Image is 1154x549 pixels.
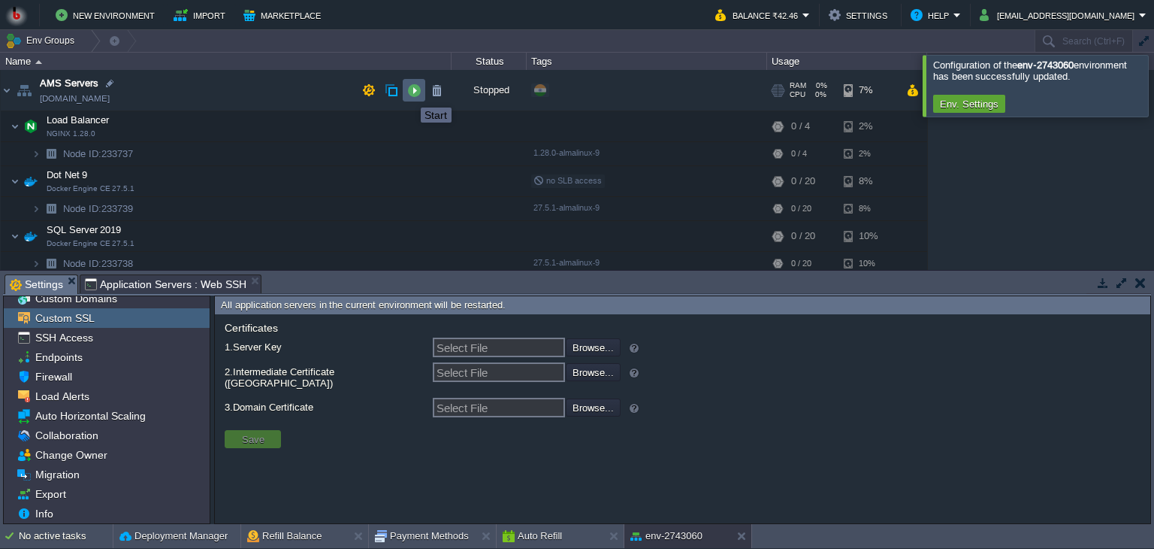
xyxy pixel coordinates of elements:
span: SQL Server 2019 [45,223,123,236]
a: AMS Servers [40,76,98,91]
label: 1. [222,338,425,356]
label: 2. [222,362,425,393]
div: 2% [844,111,893,141]
a: Custom Domains [32,292,119,305]
span: 233738 [62,257,135,270]
img: Bitss Techniques [5,4,28,26]
div: 7% [844,70,893,111]
a: Load BalancerNGINX 1.28.0 [45,114,111,126]
button: [EMAIL_ADDRESS][DOMAIN_NAME] [980,6,1139,24]
b: env-2743060 [1017,59,1073,71]
a: Export [32,487,68,501]
a: Change Owner [32,448,110,462]
a: Collaboration [32,429,101,442]
button: New Environment [56,6,159,24]
span: Node ID: [63,148,101,159]
span: 27.5.1-almalinux-9 [533,203,600,212]
a: SSH Access [32,331,95,344]
div: Status [452,53,526,70]
button: Env. Settings [935,97,1003,111]
img: AMDAwAAAACH5BAEAAAAALAAAAAABAAEAAAICRAEAOw== [32,142,41,165]
span: Intermediate Certificate ([GEOGRAPHIC_DATA]) [225,366,334,389]
span: Configuration of the environment has been successfully updated. [933,59,1127,82]
img: AMDAwAAAACH5BAEAAAAALAAAAAABAAEAAAICRAEAOw== [14,70,35,111]
img: AMDAwAAAACH5BAEAAAAALAAAAAABAAEAAAICRAEAOw== [11,221,20,251]
div: 0 / 20 [791,252,811,275]
span: 233739 [62,202,135,215]
span: RAM [790,81,806,90]
div: All application servers in the current environment will be restarted. [215,296,1150,315]
span: Domain Certificate [233,402,313,413]
a: [DOMAIN_NAME] [40,91,110,106]
span: Dot Net 9 [45,168,89,181]
img: AMDAwAAAACH5BAEAAAAALAAAAAABAAEAAAICRAEAOw== [20,111,41,141]
span: Node ID: [63,203,101,214]
span: Docker Engine CE 27.5.1 [47,239,134,248]
button: Deployment Manager [119,529,228,544]
span: 1.28.0-almalinux-9 [533,148,600,157]
a: Migration [32,468,82,481]
img: AMDAwAAAACH5BAEAAAAALAAAAAABAAEAAAICRAEAOw== [35,60,42,64]
button: Settings [829,6,892,24]
div: 8% [844,197,893,220]
div: 10% [844,252,893,275]
a: Auto Horizontal Scaling [32,409,148,423]
a: Endpoints [32,350,85,364]
span: CPU [790,90,805,99]
img: AMDAwAAAACH5BAEAAAAALAAAAAABAAEAAAICRAEAOw== [41,142,62,165]
span: 0% [812,81,827,90]
a: Info [32,507,56,520]
a: Load Alerts [32,390,92,403]
img: AMDAwAAAACH5BAEAAAAALAAAAAABAAEAAAICRAEAOw== [11,166,20,196]
button: Auto Refill [503,529,562,544]
a: Custom SSL [32,311,97,325]
img: AMDAwAAAACH5BAEAAAAALAAAAAABAAEAAAICRAEAOw== [32,197,41,220]
label: 3. [222,398,425,417]
div: Stopped [452,70,527,111]
button: Balance ₹42.46 [715,6,802,24]
a: Node ID:233738 [62,257,135,270]
button: Payment Methods [375,529,469,544]
button: Help [911,6,953,24]
span: Settings [10,275,63,294]
span: Server Key [233,341,282,353]
a: Firewall [32,370,74,384]
button: Env Groups [5,30,80,51]
div: 8% [844,166,893,196]
span: Load Balancer [45,114,111,126]
img: AMDAwAAAACH5BAEAAAAALAAAAAABAAEAAAICRAEAOw== [11,111,20,141]
span: no SLB access [533,176,602,185]
button: Refill Balance [247,529,322,544]
a: Dot Net 9Docker Engine CE 27.5.1 [45,169,89,180]
img: AMDAwAAAACH5BAEAAAAALAAAAAABAAEAAAICRAEAOw== [1,70,13,111]
button: Marketplace [243,6,325,24]
span: 0% [811,90,826,99]
img: AMDAwAAAACH5BAEAAAAALAAAAAABAAEAAAICRAEAOw== [41,197,62,220]
div: Name [2,53,451,70]
span: 27.5.1-almalinux-9 [533,258,600,267]
div: Certificates [222,322,643,338]
img: AMDAwAAAACH5BAEAAAAALAAAAAABAAEAAAICRAEAOw== [41,252,62,275]
div: 0 / 20 [791,197,811,220]
img: AMDAwAAAACH5BAEAAAAALAAAAAABAAEAAAICRAEAOw== [32,252,41,275]
div: 0 / 20 [791,166,815,196]
img: AMDAwAAAACH5BAEAAAAALAAAAAABAAEAAAICRAEAOw== [20,166,41,196]
span: Application Servers : Web SSH [85,275,246,293]
div: 0 / 4 [791,142,807,165]
a: Node ID:233739 [62,202,135,215]
div: Usage [768,53,926,70]
div: 0 / 4 [791,111,810,141]
div: Tags [527,53,766,70]
div: 2% [844,142,893,165]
